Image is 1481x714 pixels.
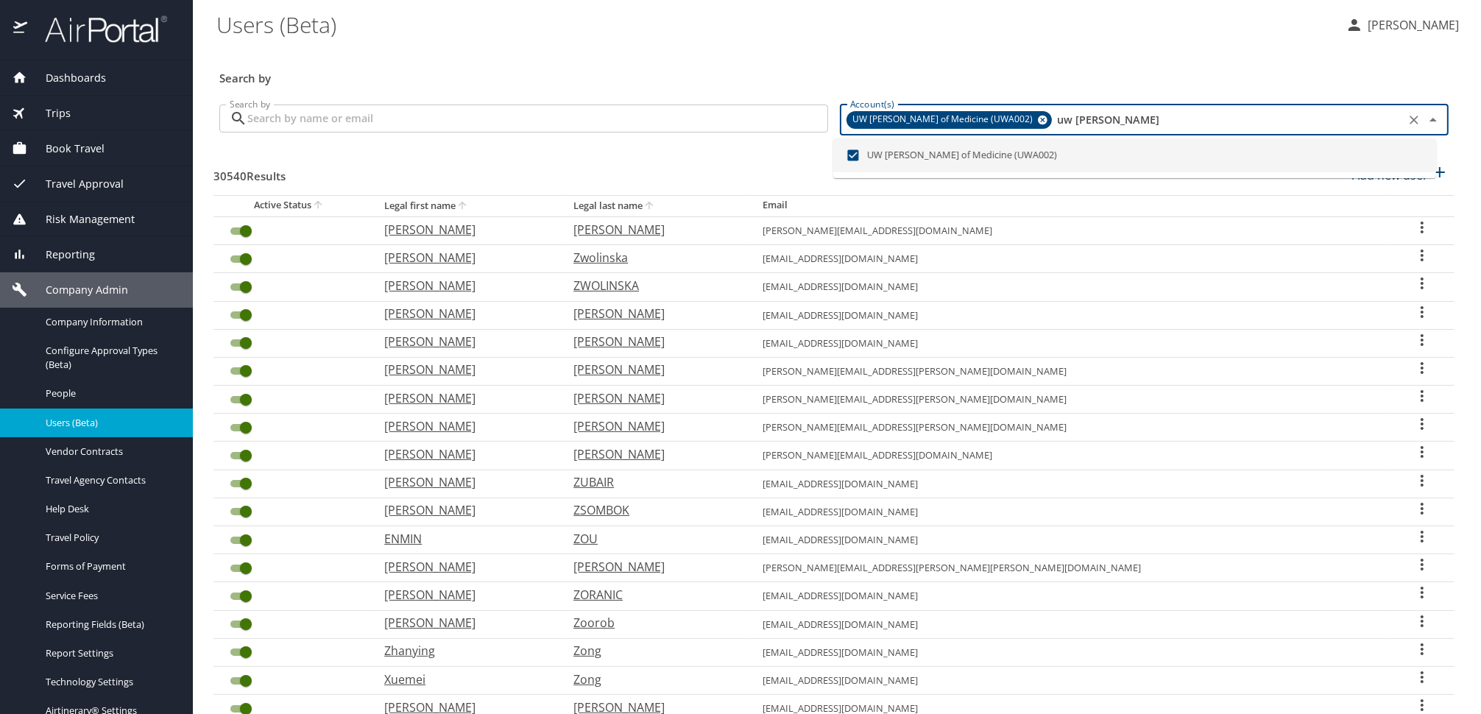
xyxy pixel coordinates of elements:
[751,329,1390,357] td: [EMAIL_ADDRESS][DOMAIN_NAME]
[46,386,175,400] span: People
[384,558,544,576] p: [PERSON_NAME]
[213,159,286,185] h3: 30540 Results
[29,15,167,43] img: airportal-logo.png
[384,221,544,238] p: [PERSON_NAME]
[27,70,106,86] span: Dashboards
[384,389,544,407] p: [PERSON_NAME]
[751,301,1390,329] td: [EMAIL_ADDRESS][DOMAIN_NAME]
[751,498,1390,526] td: [EMAIL_ADDRESS][DOMAIN_NAME]
[751,245,1390,273] td: [EMAIL_ADDRESS][DOMAIN_NAME]
[384,277,544,294] p: [PERSON_NAME]
[384,586,544,604] p: [PERSON_NAME]
[247,105,828,132] input: Search by name or email
[573,445,733,463] p: [PERSON_NAME]
[456,199,470,213] button: sort
[384,305,544,322] p: [PERSON_NAME]
[216,1,1334,47] h1: Users (Beta)
[384,473,544,491] p: [PERSON_NAME]
[751,273,1390,301] td: [EMAIL_ADDRESS][DOMAIN_NAME]
[384,642,544,660] p: Zhanying
[46,589,175,603] span: Service Fees
[27,282,128,298] span: Company Admin
[46,416,175,430] span: Users (Beta)
[573,530,733,548] p: ZOU
[751,442,1390,470] td: [PERSON_NAME][EMAIL_ADDRESS][DOMAIN_NAME]
[573,389,733,407] p: [PERSON_NAME]
[833,138,1436,172] li: UW [PERSON_NAME] of Medicine (UWA002)
[573,333,733,350] p: [PERSON_NAME]
[1363,16,1459,34] p: [PERSON_NAME]
[384,530,544,548] p: ENMIN
[573,361,733,378] p: [PERSON_NAME]
[27,176,124,192] span: Travel Approval
[751,638,1390,666] td: [EMAIL_ADDRESS][DOMAIN_NAME]
[27,247,95,263] span: Reporting
[751,610,1390,638] td: [EMAIL_ADDRESS][DOMAIN_NAME]
[1404,110,1424,130] button: Clear
[213,195,372,216] th: Active Status
[384,417,544,435] p: [PERSON_NAME]
[311,199,326,213] button: sort
[372,195,562,216] th: Legal first name
[46,675,175,689] span: Technology Settings
[751,357,1390,385] td: [PERSON_NAME][EMAIL_ADDRESS][PERSON_NAME][DOMAIN_NAME]
[751,526,1390,554] td: [EMAIL_ADDRESS][DOMAIN_NAME]
[46,473,175,487] span: Travel Agency Contacts
[751,195,1390,216] th: Email
[643,199,657,213] button: sort
[751,216,1390,244] td: [PERSON_NAME][EMAIL_ADDRESS][DOMAIN_NAME]
[46,315,175,329] span: Company Information
[751,414,1390,442] td: [PERSON_NAME][EMAIL_ADDRESS][PERSON_NAME][DOMAIN_NAME]
[573,671,733,688] p: Zong
[384,249,544,266] p: [PERSON_NAME]
[46,646,175,660] span: Report Settings
[573,417,733,435] p: [PERSON_NAME]
[573,614,733,632] p: Zoorob
[846,111,1052,129] div: UW [PERSON_NAME] of Medicine (UWA002)
[46,502,175,516] span: Help Desk
[27,211,135,227] span: Risk Management
[751,470,1390,498] td: [EMAIL_ADDRESS][DOMAIN_NAME]
[751,582,1390,610] td: [EMAIL_ADDRESS][DOMAIN_NAME]
[562,195,751,216] th: Legal last name
[46,531,175,545] span: Travel Policy
[384,501,544,519] p: [PERSON_NAME]
[751,666,1390,694] td: [EMAIL_ADDRESS][DOMAIN_NAME]
[384,671,544,688] p: Xuemei
[1423,110,1443,130] button: Close
[846,112,1042,127] span: UW [PERSON_NAME] of Medicine (UWA002)
[573,501,733,519] p: ZSOMBOK
[27,105,71,121] span: Trips
[384,333,544,350] p: [PERSON_NAME]
[751,554,1390,582] td: [PERSON_NAME][EMAIL_ADDRESS][PERSON_NAME][PERSON_NAME][DOMAIN_NAME]
[573,305,733,322] p: [PERSON_NAME]
[573,558,733,576] p: [PERSON_NAME]
[384,614,544,632] p: [PERSON_NAME]
[1340,12,1465,38] button: [PERSON_NAME]
[46,618,175,632] span: Reporting Fields (Beta)
[384,361,544,378] p: [PERSON_NAME]
[573,221,733,238] p: [PERSON_NAME]
[573,642,733,660] p: Zong
[573,586,733,604] p: ZORANIC
[573,473,733,491] p: ZUBAIR
[13,15,29,43] img: icon-airportal.png
[27,141,105,157] span: Book Travel
[46,344,175,372] span: Configure Approval Types (Beta)
[573,277,733,294] p: ZWOLINSKA
[573,249,733,266] p: Zwolinska
[219,61,1449,87] h3: Search by
[384,445,544,463] p: [PERSON_NAME]
[751,386,1390,414] td: [PERSON_NAME][EMAIL_ADDRESS][PERSON_NAME][DOMAIN_NAME]
[46,445,175,459] span: Vendor Contracts
[46,559,175,573] span: Forms of Payment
